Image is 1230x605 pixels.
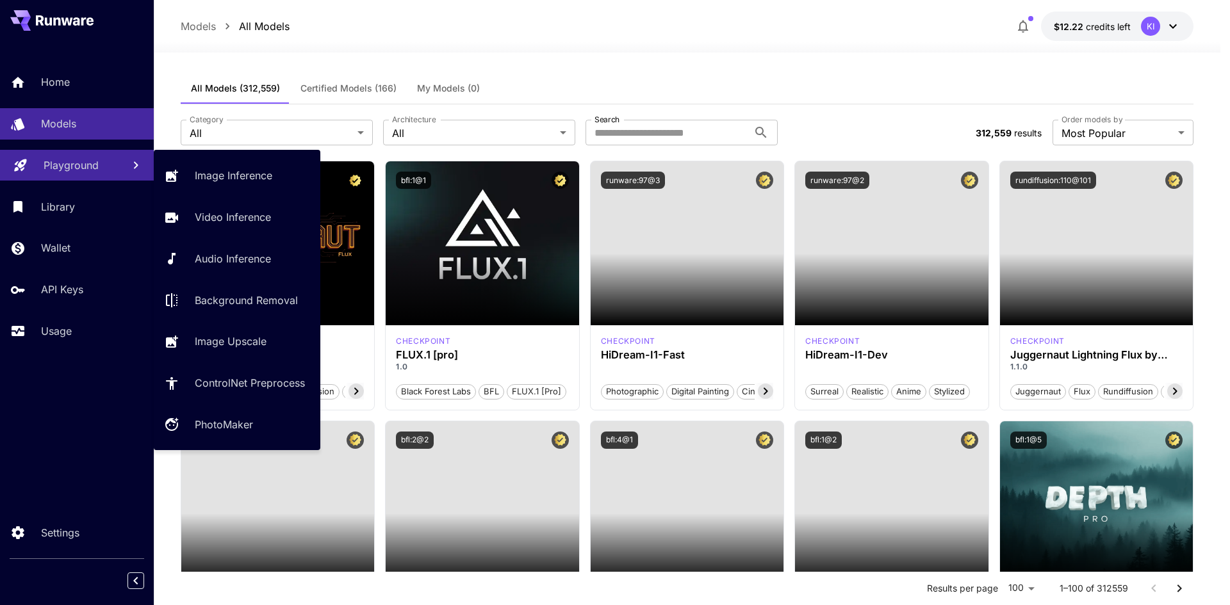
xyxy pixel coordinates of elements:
[805,335,860,347] div: HiDream Dev
[191,83,280,94] span: All Models (312,559)
[961,432,978,449] button: Certified Model – Vetted for best performance and includes a commercial license.
[154,326,320,357] a: Image Upscale
[756,172,773,189] button: Certified Model – Vetted for best performance and includes a commercial license.
[1060,582,1128,595] p: 1–100 of 312559
[1010,349,1183,361] h3: Juggernaut Lightning Flux by RunDiffusion
[976,127,1012,138] span: 312,559
[137,569,154,592] div: Collapse sidebar
[1086,21,1131,32] span: credits left
[417,83,480,94] span: My Models (0)
[1099,385,1158,398] span: rundiffusion
[1014,127,1042,138] span: results
[1010,335,1065,347] p: checkpoint
[154,243,320,275] a: Audio Inference
[601,349,774,361] h3: HiDream-I1-Fast
[1010,361,1183,373] p: 1.1.0
[154,284,320,316] a: Background Removal
[392,125,555,141] span: All
[195,168,272,183] p: Image Inference
[1010,335,1065,347] div: FLUX.1 D
[343,385,365,398] span: pro
[1069,385,1095,398] span: flux
[930,385,969,398] span: Stylized
[1054,21,1086,32] span: $12.22
[195,417,253,432] p: PhotoMaker
[1010,172,1096,189] button: rundiffusion:110@101
[594,114,619,125] label: Search
[347,432,364,449] button: Certified Model – Vetted for best performance and includes a commercial license.
[602,385,663,398] span: Photographic
[805,432,842,449] button: bfl:1@2
[396,335,450,347] div: fluxpro
[1062,114,1122,125] label: Order models by
[41,323,72,339] p: Usage
[41,240,70,255] p: Wallet
[195,251,271,266] p: Audio Inference
[300,83,397,94] span: Certified Models (166)
[190,114,224,125] label: Category
[1011,385,1065,398] span: juggernaut
[396,361,569,373] p: 1.0
[1141,17,1160,36] div: KI
[195,375,305,391] p: ControlNet Preprocess
[479,385,504,398] span: BFL
[195,293,298,308] p: Background Removal
[41,525,79,540] p: Settings
[737,385,785,398] span: Cinematic
[181,19,216,34] p: Models
[1041,12,1193,41] button: $12.21678
[41,199,75,214] p: Library
[847,385,888,398] span: Realistic
[892,385,926,398] span: Anime
[601,335,655,347] div: HiDream Fast
[552,172,569,189] button: Certified Model – Vetted for best performance and includes a commercial license.
[805,349,978,361] h3: HiDream-I1-Dev
[1165,172,1183,189] button: Certified Model – Vetted for best performance and includes a commercial license.
[961,172,978,189] button: Certified Model – Vetted for best performance and includes a commercial license.
[41,282,83,297] p: API Keys
[601,172,665,189] button: runware:97@3
[154,160,320,191] a: Image Inference
[1167,576,1192,601] button: Go to next page
[190,125,352,141] span: All
[1062,125,1173,141] span: Most Popular
[396,172,431,189] button: bfl:1@1
[239,19,290,34] p: All Models
[507,385,566,398] span: FLUX.1 [pro]
[347,172,364,189] button: Certified Model – Vetted for best performance and includes a commercial license.
[41,116,76,131] p: Models
[195,334,266,349] p: Image Upscale
[154,202,320,233] a: Video Inference
[805,172,869,189] button: runware:97@2
[1010,432,1047,449] button: bfl:1@5
[1165,432,1183,449] button: Certified Model – Vetted for best performance and includes a commercial license.
[601,432,638,449] button: bfl:4@1
[154,367,320,399] a: ControlNet Preprocess
[396,432,434,449] button: bfl:2@2
[756,432,773,449] button: Certified Model – Vetted for best performance and includes a commercial license.
[667,385,734,398] span: Digital Painting
[397,385,475,398] span: Black Forest Labs
[1161,385,1199,398] span: schnell
[181,19,290,34] nav: breadcrumb
[195,209,271,225] p: Video Inference
[396,335,450,347] p: checkpoint
[44,157,99,173] p: Playground
[392,114,436,125] label: Architecture
[927,582,998,595] p: Results per page
[1003,579,1039,597] div: 100
[41,74,70,90] p: Home
[396,349,569,361] h3: FLUX.1 [pro]
[552,432,569,449] button: Certified Model – Vetted for best performance and includes a commercial license.
[601,335,655,347] p: checkpoint
[1054,20,1131,33] div: $12.21678
[806,385,843,398] span: Surreal
[805,335,860,347] p: checkpoint
[154,409,320,440] a: PhotoMaker
[127,572,144,589] button: Collapse sidebar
